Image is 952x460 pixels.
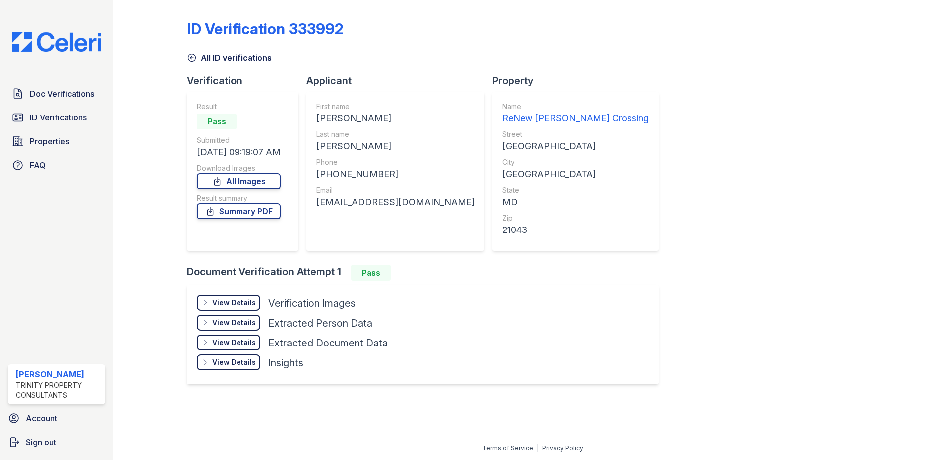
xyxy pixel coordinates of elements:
[8,84,105,104] a: Doc Verifications
[502,213,649,223] div: Zip
[502,129,649,139] div: Street
[351,265,391,281] div: Pass
[537,444,539,452] div: |
[212,298,256,308] div: View Details
[542,444,583,452] a: Privacy Policy
[316,139,475,153] div: [PERSON_NAME]
[30,159,46,171] span: FAQ
[502,102,649,112] div: Name
[30,88,94,100] span: Doc Verifications
[197,193,281,203] div: Result summary
[502,223,649,237] div: 21043
[30,112,87,123] span: ID Verifications
[502,139,649,153] div: [GEOGRAPHIC_DATA]
[16,368,101,380] div: [PERSON_NAME]
[502,185,649,195] div: State
[187,74,306,88] div: Verification
[502,112,649,125] div: ReNew [PERSON_NAME] Crossing
[197,135,281,145] div: Submitted
[197,102,281,112] div: Result
[197,145,281,159] div: [DATE] 09:19:07 AM
[268,296,356,310] div: Verification Images
[316,112,475,125] div: [PERSON_NAME]
[306,74,492,88] div: Applicant
[212,357,256,367] div: View Details
[30,135,69,147] span: Properties
[26,412,57,424] span: Account
[316,102,475,112] div: First name
[268,316,372,330] div: Extracted Person Data
[187,20,344,38] div: ID Verification 333992
[268,336,388,350] div: Extracted Document Data
[197,173,281,189] a: All Images
[212,338,256,347] div: View Details
[26,436,56,448] span: Sign out
[502,167,649,181] div: [GEOGRAPHIC_DATA]
[197,114,237,129] div: Pass
[316,129,475,139] div: Last name
[502,195,649,209] div: MD
[197,163,281,173] div: Download Images
[187,265,667,281] div: Document Verification Attempt 1
[16,380,101,400] div: Trinity Property Consultants
[8,155,105,175] a: FAQ
[268,356,303,370] div: Insights
[502,102,649,125] a: Name ReNew [PERSON_NAME] Crossing
[8,131,105,151] a: Properties
[212,318,256,328] div: View Details
[316,157,475,167] div: Phone
[316,185,475,195] div: Email
[197,203,281,219] a: Summary PDF
[482,444,533,452] a: Terms of Service
[4,408,109,428] a: Account
[316,195,475,209] div: [EMAIL_ADDRESS][DOMAIN_NAME]
[8,108,105,127] a: ID Verifications
[187,52,272,64] a: All ID verifications
[4,32,109,52] img: CE_Logo_Blue-a8612792a0a2168367f1c8372b55b34899dd931a85d93a1a3d3e32e68fde9ad4.png
[4,432,109,452] a: Sign out
[502,157,649,167] div: City
[316,167,475,181] div: [PHONE_NUMBER]
[492,74,667,88] div: Property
